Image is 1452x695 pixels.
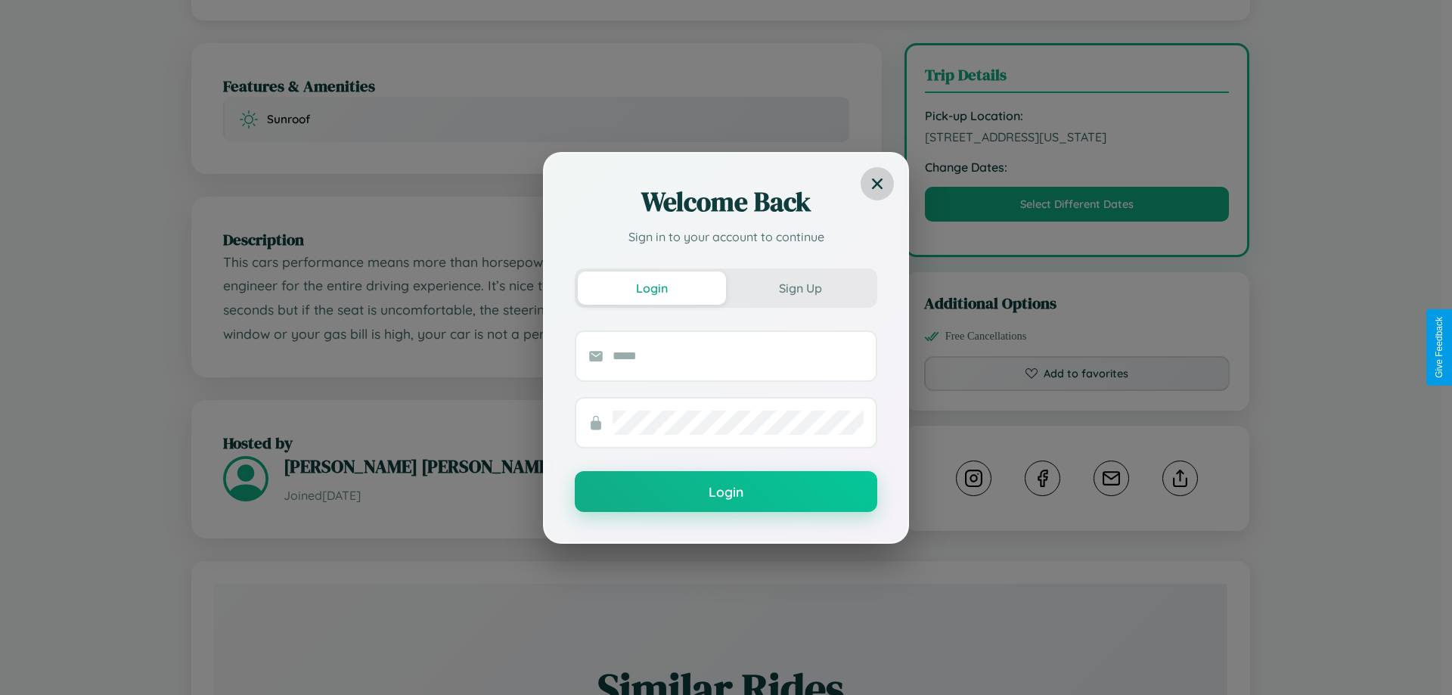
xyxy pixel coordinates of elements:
div: Give Feedback [1434,317,1444,378]
button: Sign Up [726,271,874,305]
button: Login [575,471,877,512]
h2: Welcome Back [575,184,877,220]
button: Login [578,271,726,305]
p: Sign in to your account to continue [575,228,877,246]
